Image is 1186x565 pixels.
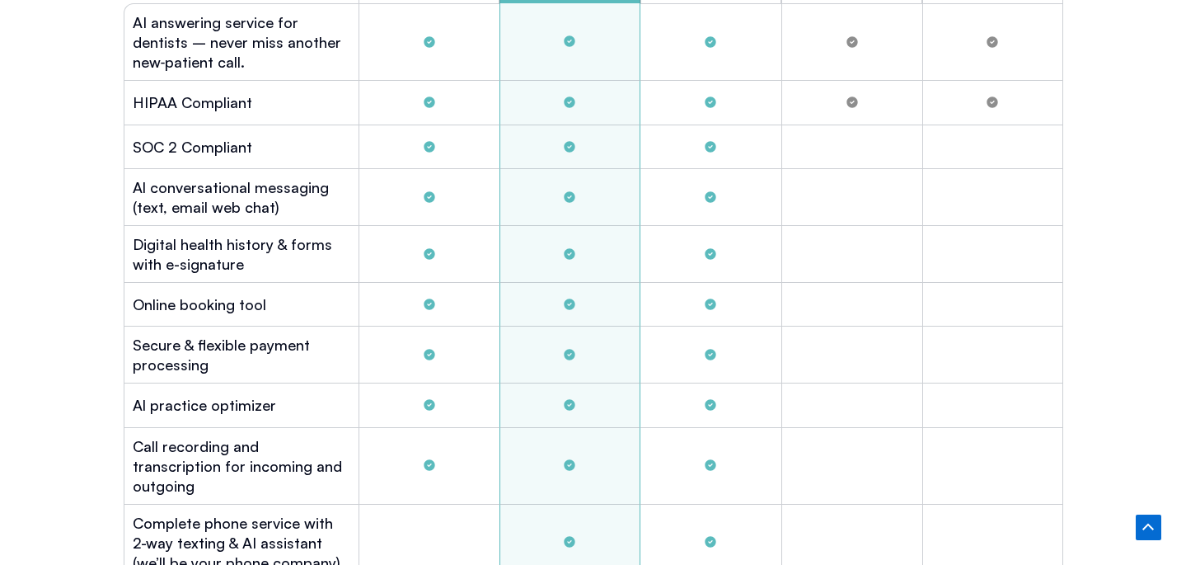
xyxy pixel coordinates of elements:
h2: Al conversational messaging (text, email web chat) [133,177,350,217]
h2: Al practice optimizer [133,395,276,415]
h2: AI answering service for dentists – never miss another new‑patient call. [133,12,350,72]
h2: HIPAA Compliant [133,92,252,112]
h2: Call recording and transcription for incoming and outgoing [133,436,350,496]
h2: Digital health history & forms with e-signature [133,234,350,274]
h2: Secure & flexible payment processing [133,335,350,374]
h2: SOC 2 Compliant [133,137,252,157]
h2: Online booking tool [133,294,266,314]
